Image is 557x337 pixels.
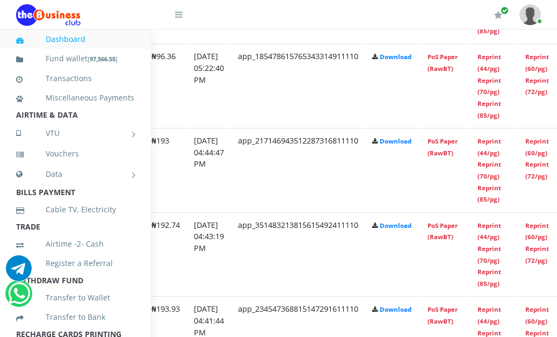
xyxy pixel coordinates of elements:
[478,53,501,73] a: Reprint (44/pg)
[16,285,134,310] a: Transfer to Wallet
[380,53,411,61] a: Download
[88,55,118,63] small: [ ]
[494,11,502,19] i: Renew/Upgrade Subscription
[501,6,509,15] span: Renew/Upgrade Subscription
[380,305,411,313] a: Download
[478,221,501,241] a: Reprint (44/pg)
[16,4,81,26] img: Logo
[145,128,186,211] td: ₦193
[16,27,134,52] a: Dashboard
[525,137,549,157] a: Reprint (60/pg)
[428,137,458,157] a: PoS Paper (RawBT)
[232,212,365,296] td: app_351483213815615492411110
[380,221,411,230] a: Download
[16,46,134,71] a: Fund wallet[97,566.55]
[16,85,134,110] a: Miscellaneous Payments
[478,268,501,288] a: Reprint (85/pg)
[525,305,549,325] a: Reprint (60/pg)
[519,4,541,25] img: User
[525,221,549,241] a: Reprint (60/pg)
[16,141,134,166] a: Vouchers
[478,99,501,119] a: Reprint (85/pg)
[380,137,411,145] a: Download
[478,184,501,204] a: Reprint (85/pg)
[187,44,230,127] td: [DATE] 05:22:40 PM
[428,305,458,325] a: PoS Paper (RawBT)
[478,305,501,325] a: Reprint (44/pg)
[16,305,134,329] a: Transfer to Bank
[525,245,549,264] a: Reprint (72/pg)
[478,76,501,96] a: Reprint (70/pg)
[478,15,501,35] a: Reprint (85/pg)
[90,55,115,63] b: 97,566.55
[187,128,230,211] td: [DATE] 04:44:47 PM
[16,66,134,91] a: Transactions
[8,289,30,306] a: Chat for support
[525,76,549,96] a: Reprint (72/pg)
[428,53,458,73] a: PoS Paper (RawBT)
[232,128,365,211] td: app_217146943512287316811110
[145,44,186,127] td: ₦96.36
[16,161,134,188] a: Data
[232,44,365,127] td: app_185478615765343314911110
[16,197,134,222] a: Cable TV, Electricity
[478,245,501,264] a: Reprint (70/pg)
[145,212,186,296] td: ₦192.74
[6,263,32,281] a: Chat for support
[16,120,134,147] a: VTU
[16,232,134,256] a: Airtime -2- Cash
[478,137,501,157] a: Reprint (44/pg)
[16,251,134,276] a: Register a Referral
[525,160,549,180] a: Reprint (72/pg)
[428,221,458,241] a: PoS Paper (RawBT)
[187,212,230,296] td: [DATE] 04:43:19 PM
[478,160,501,180] a: Reprint (70/pg)
[525,53,549,73] a: Reprint (60/pg)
